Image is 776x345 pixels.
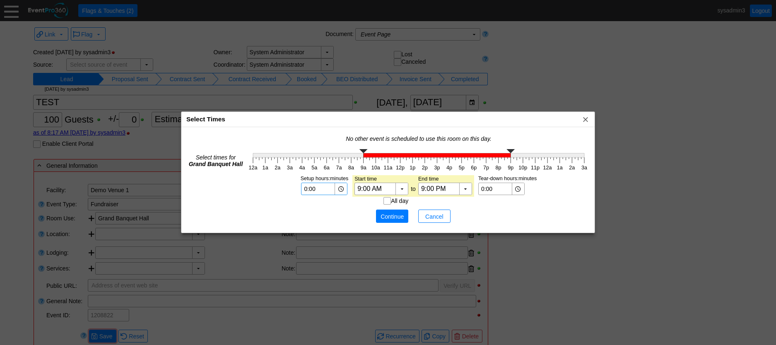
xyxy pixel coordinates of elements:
[247,131,590,146] td: No other event is scheduled to use this room on this day.
[380,212,405,221] span: Continue
[474,175,537,182] td: Tear-down hours:minutes
[569,165,575,171] text: 2a
[459,165,465,171] text: 5p
[409,182,418,197] td: to
[508,165,513,171] text: 9p
[324,165,330,171] text: 6a
[471,165,477,171] text: 6p
[410,165,415,171] text: 1p
[581,165,587,171] text: 3a
[189,161,243,167] b: Grand Banquet Hall
[300,175,353,182] td: Setup hours:minutes
[248,165,257,171] text: 12a
[543,165,552,171] text: 12a
[422,212,447,221] span: Cancel
[422,165,428,171] text: 2p
[557,165,563,171] text: 1a
[263,165,268,171] text: 1a
[434,165,440,171] text: 3p
[186,116,225,123] span: Select Times
[531,165,540,171] text: 11p
[418,175,474,182] td: End time
[496,165,501,171] text: 8p
[348,165,354,171] text: 8a
[352,175,409,182] td: Start time
[299,165,305,171] text: 4a
[446,165,452,171] text: 4p
[287,165,293,171] text: 3a
[396,165,405,171] text: 12p
[378,212,406,220] span: Continue
[518,165,527,171] text: 10p
[391,198,408,204] label: All day
[483,165,489,171] text: 7p
[420,212,448,220] span: Cancel
[275,165,280,171] text: 2a
[311,165,317,171] text: 5a
[336,165,342,171] text: 7a
[186,147,246,174] td: Select times for
[371,165,380,171] text: 10a
[383,165,392,171] text: 11a
[361,165,366,171] text: 9a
